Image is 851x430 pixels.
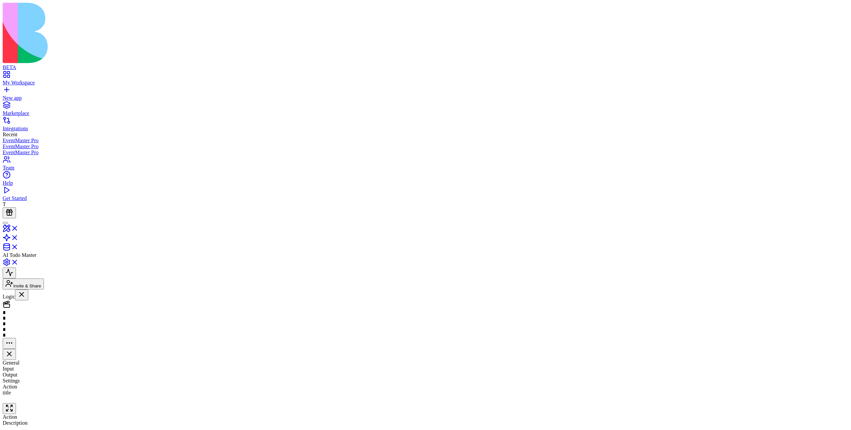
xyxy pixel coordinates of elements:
img: logo [3,3,270,63]
button: Invite & Share [3,278,44,289]
div: New app [3,95,848,101]
a: Team [3,159,848,171]
a: Marketplace [3,104,848,116]
div: Marketplace [3,110,848,116]
div: Integrations [3,126,848,132]
span: General [3,360,20,366]
a: My Workspace [3,74,848,86]
span: Settings [3,378,20,383]
div: BETA [3,64,848,70]
label: Action Description [3,414,28,426]
span: Logic [3,294,15,299]
a: EventMaster Pro [3,144,848,150]
a: BETA [3,58,848,70]
a: Get Started [3,189,848,201]
span: T [3,201,6,207]
span: AI Todo Master [3,252,37,258]
div: Help [3,180,848,186]
a: EventMaster Pro [3,138,848,144]
span: Input [3,366,14,372]
a: Integrations [3,120,848,132]
a: Help [3,174,848,186]
div: Team [3,165,848,171]
span: Output [3,372,17,377]
span: Recent [3,132,17,137]
div: My Workspace [3,80,848,86]
label: Action title [3,384,17,395]
div: Get Started [3,195,848,201]
a: EventMaster Pro [3,150,848,156]
a: New app [3,89,848,101]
